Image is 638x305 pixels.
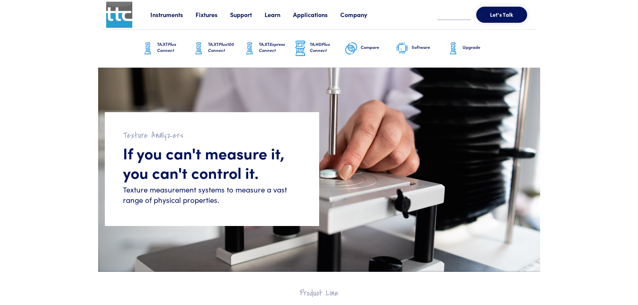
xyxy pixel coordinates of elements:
[157,41,192,53] h6: TA.XT
[345,40,358,57] img: compare-graphic.png
[265,10,293,19] a: Learn
[259,41,285,53] span: Express Connect
[150,10,196,19] a: Instruments
[396,30,446,67] a: Software
[310,41,330,53] span: Plus Connect
[293,10,340,19] a: Applications
[192,40,205,57] img: ta-xt-graphic.png
[345,30,396,67] a: Compare
[243,30,294,67] a: TA.XTExpress Connect
[463,44,497,50] h6: Upgrade
[208,41,234,53] span: Plus100 Connect
[310,41,345,53] h6: TA.HD
[196,10,230,19] a: Fixtures
[412,44,446,50] h6: Software
[157,41,176,53] span: Plus Connect
[446,40,460,57] img: ta-xt-graphic.png
[340,10,380,19] a: Company
[123,143,301,182] h1: If you can't measure it, you can't control it.
[361,44,396,50] h6: Compare
[123,184,301,205] h6: Texture measurement systems to measure a vast range of physical properties.
[230,10,265,19] a: Support
[396,42,409,56] img: software-graphic.png
[141,40,154,57] img: ta-xt-graphic.png
[123,130,301,141] h2: Texture Analyzers
[446,30,497,67] a: Upgrade
[192,30,243,67] a: TA.XTPlus100 Connect
[243,40,256,57] img: ta-xt-graphic.png
[208,41,243,53] h6: TA.XT
[118,288,520,298] h2: Product Line
[259,41,294,53] h6: TA.XT
[476,7,527,23] button: Let's Talk
[141,30,192,67] a: TA.XTPlus Connect
[106,2,132,28] img: ttc_logo_1x1_v1.0.png
[294,40,307,57] img: ta-hd-graphic.png
[294,30,345,67] a: TA.HDPlus Connect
